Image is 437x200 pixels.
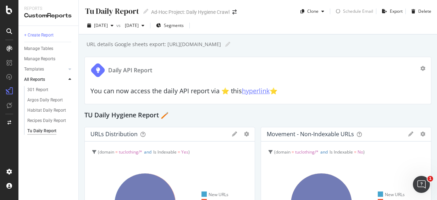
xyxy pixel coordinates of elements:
div: arrow-right-arrow-left [232,10,237,15]
a: Manage Tables [24,45,73,52]
button: Delete [409,6,431,17]
div: Daily API ReportYou can now access the daily API report via ⭐️ thishyperlink⭐️ [84,57,431,104]
iframe: Intercom live chat [413,176,430,193]
span: domain [99,149,114,155]
div: URLs Distribution [90,130,138,138]
button: Segments [153,20,187,31]
div: CustomReports [24,12,73,20]
span: = [178,149,180,155]
span: Is Indexable [153,149,177,155]
div: Reports [24,6,73,12]
span: No [358,149,363,155]
span: and [144,149,151,155]
div: loading [333,6,343,16]
h2: TU Daily Hygiene Report 🪥 [84,110,168,121]
div: Manage Tables [24,45,53,52]
a: Manage Reports [24,55,73,63]
span: 2025 Aug. 8th [122,22,139,28]
i: Edit report name [225,42,230,47]
button: Clone [298,6,327,17]
i: Edit report name [143,9,148,14]
div: Delete [418,8,431,14]
span: domain [276,149,291,155]
button: [DATE] [122,20,147,31]
span: tuclothing/* [119,149,142,155]
a: All Reports [24,76,66,83]
div: Recipes Daily Report [27,117,66,124]
div: Argos Daily Report [27,96,63,104]
div: URL details Google sheets export: [URL][DOMAIN_NAME] [86,41,221,48]
div: gear [244,132,249,137]
div: Tu Daily Report [84,6,139,17]
button: Export [379,6,403,17]
a: Habitat Daily Report [27,107,73,114]
div: Templates [24,66,44,73]
div: Daily API Report [108,66,152,74]
a: 301 Report [27,86,73,94]
span: = [292,149,294,155]
div: gear [420,132,425,137]
div: Movement - non-indexable URLs [267,130,354,138]
span: = [115,149,118,155]
button: [DATE] [84,20,116,31]
span: = [354,149,356,155]
button: loadingSchedule Email [333,6,373,17]
a: Templates [24,66,66,73]
div: Schedule Email [343,8,373,14]
div: 301 Report [27,86,48,94]
span: Is Indexable [330,149,353,155]
a: + Create Report [24,32,73,39]
span: and [320,149,328,155]
div: All Reports [24,76,45,83]
div: New URLs [201,191,228,198]
div: + Create Report [24,32,54,39]
a: Tu Daily Report [27,127,73,135]
span: 2025 Sep. 5th [94,22,108,28]
div: Ad-Hoc Project: Daily Hygiene Crawl [151,9,229,16]
div: Export [390,8,403,14]
div: Manage Reports [24,55,55,63]
span: Segments [164,22,184,28]
span: 1 [427,176,433,182]
h2: You can now access the daily API report via ⭐️ this ⭐️ [90,88,425,95]
div: gear [420,66,425,71]
div: Tu Daily Report [27,127,56,135]
a: hyperlink [242,87,270,95]
a: Argos Daily Report [27,96,73,104]
div: TU Daily Hygiene Report 🪥 [84,110,431,121]
div: Clone [307,8,319,14]
a: Recipes Daily Report [27,117,73,124]
span: Yes [181,149,188,155]
span: vs [116,22,122,28]
span: tuclothing/* [295,149,319,155]
div: New URLs [378,191,405,198]
div: Habitat Daily Report [27,107,66,114]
